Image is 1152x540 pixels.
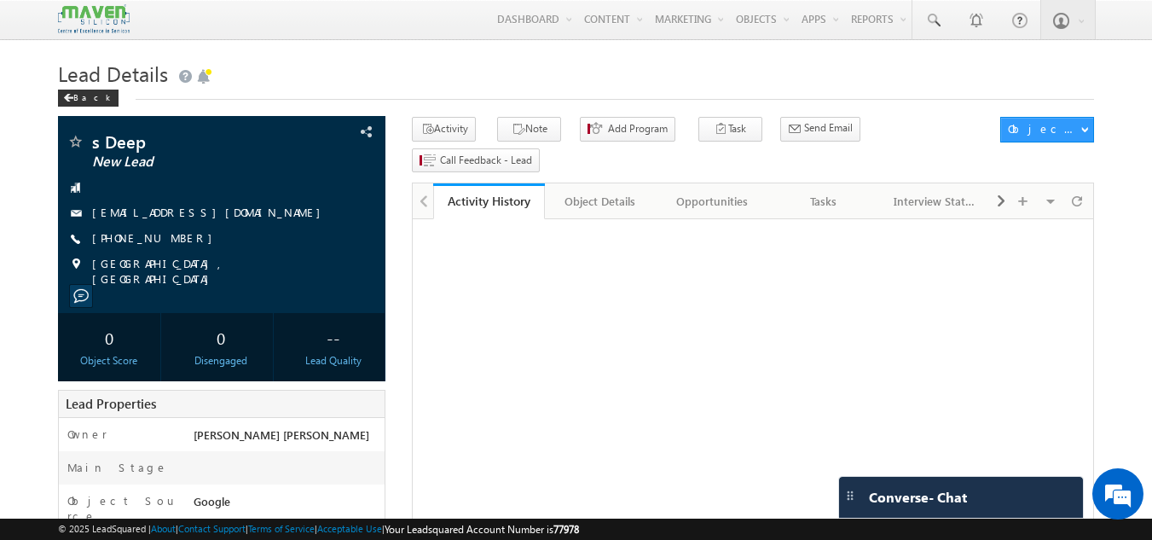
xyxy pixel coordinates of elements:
img: Custom Logo [58,4,130,34]
div: Back [58,90,119,107]
button: Activity [412,117,476,142]
div: 0 [62,322,157,353]
button: Send Email [780,117,860,142]
a: [EMAIL_ADDRESS][DOMAIN_NAME] [92,205,329,219]
a: Activity History [433,183,545,219]
label: Object Source [67,493,177,524]
span: New Lead [92,154,294,171]
button: Object Actions [1000,117,1094,142]
span: Call Feedback - Lead [440,153,532,168]
div: -- [286,322,380,353]
span: Your Leadsquared Account Number is [385,523,579,536]
img: carter-drag [843,489,857,502]
div: Opportunities [670,191,753,212]
a: Contact Support [178,523,246,534]
div: 0 [174,322,269,353]
a: Opportunities [657,183,768,219]
a: Back [58,89,127,103]
a: Terms of Service [248,523,315,534]
div: Object Details [559,191,641,212]
a: Acceptable Use [317,523,382,534]
label: Owner [67,427,107,442]
label: Main Stage [67,460,168,475]
button: Task [698,117,762,142]
span: Add Program [608,121,668,136]
span: © 2025 LeadSquared | | | | | [58,521,579,537]
button: Add Program [580,117,675,142]
span: 77978 [553,523,579,536]
button: Call Feedback - Lead [412,148,540,173]
div: Tasks [782,191,865,212]
a: Interview Status [880,183,992,219]
div: Interview Status [894,191,976,212]
span: s Deep [92,133,294,150]
a: Tasks [768,183,880,219]
div: Google [189,493,385,517]
span: [PERSON_NAME] [PERSON_NAME] [194,427,369,442]
button: Note [497,117,561,142]
div: Disengaged [174,353,269,369]
a: Object Details [545,183,657,219]
div: Object Score [62,353,157,369]
div: Object Actions [1008,121,1080,136]
span: [PHONE_NUMBER] [92,230,221,247]
span: Lead Properties [66,395,156,412]
div: Activity History [446,193,532,209]
span: Lead Details [58,60,168,87]
span: Converse - Chat [869,490,967,505]
div: Lead Quality [286,353,380,369]
span: Send Email [804,120,853,136]
a: About [151,523,176,534]
span: [GEOGRAPHIC_DATA], [GEOGRAPHIC_DATA] [92,256,356,287]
